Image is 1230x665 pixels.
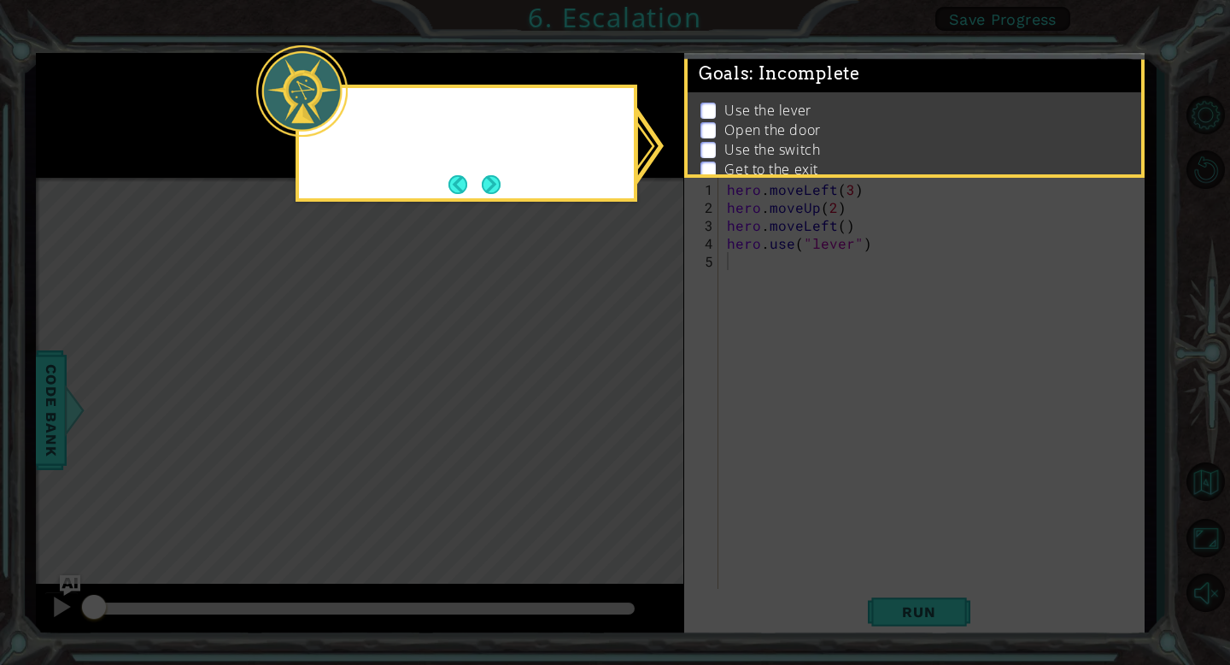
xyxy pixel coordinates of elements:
button: Next [482,175,501,194]
button: Back [448,175,482,194]
p: Get to the exit [724,160,817,179]
p: Use the lever [724,101,811,120]
p: Use the switch [724,140,820,159]
span: : Incomplete [749,63,859,84]
p: Open the door [724,121,820,139]
span: Goals [699,63,860,85]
